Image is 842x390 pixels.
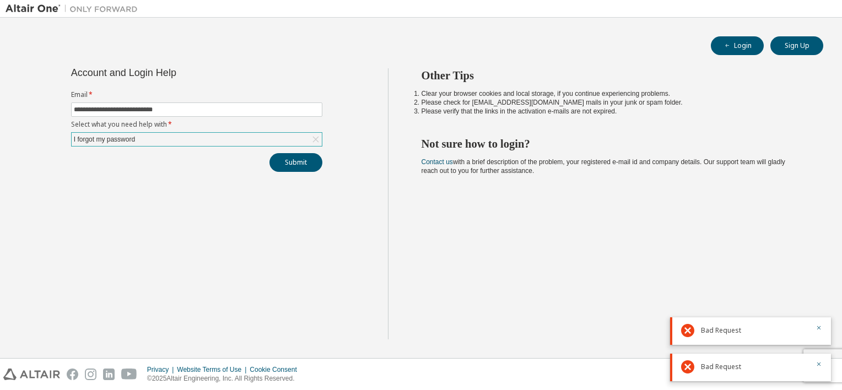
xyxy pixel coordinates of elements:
label: Email [71,90,322,99]
div: Account and Login Help [71,68,272,77]
button: Submit [269,153,322,172]
button: Login [711,36,764,55]
div: Cookie Consent [250,365,303,374]
img: linkedin.svg [103,369,115,380]
span: Bad Request [701,362,741,371]
img: youtube.svg [121,369,137,380]
span: with a brief description of the problem, your registered e-mail id and company details. Our suppo... [422,158,785,175]
div: Privacy [147,365,177,374]
div: I forgot my password [72,133,137,145]
h2: Other Tips [422,68,804,83]
li: Please check for [EMAIL_ADDRESS][DOMAIN_NAME] mails in your junk or spam folder. [422,98,804,107]
label: Select what you need help with [71,120,322,129]
a: Contact us [422,158,453,166]
li: Please verify that the links in the activation e-mails are not expired. [422,107,804,116]
img: facebook.svg [67,369,78,380]
div: Website Terms of Use [177,365,250,374]
div: I forgot my password [72,133,322,146]
p: © 2025 Altair Engineering, Inc. All Rights Reserved. [147,374,304,383]
img: Altair One [6,3,143,14]
li: Clear your browser cookies and local storage, if you continue experiencing problems. [422,89,804,98]
img: altair_logo.svg [3,369,60,380]
h2: Not sure how to login? [422,137,804,151]
img: instagram.svg [85,369,96,380]
span: Bad Request [701,326,741,335]
button: Sign Up [770,36,823,55]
